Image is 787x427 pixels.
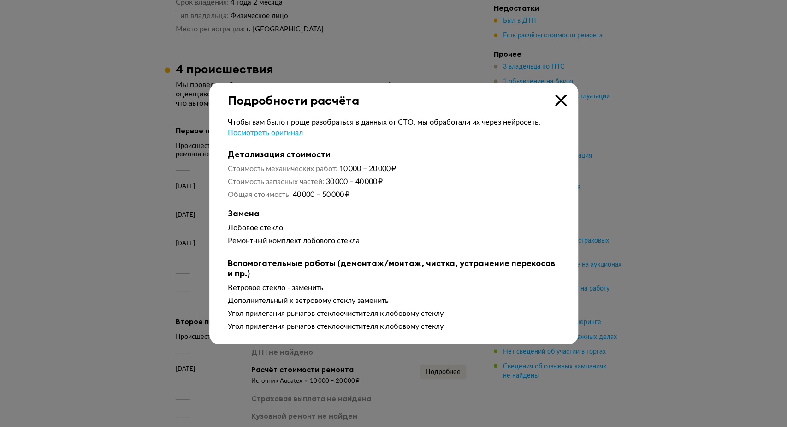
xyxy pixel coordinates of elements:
div: Подробности расчёта [209,83,578,107]
div: Лобовое стекло [228,223,560,232]
span: Посмотреть оригинал [228,129,303,136]
div: Ремонтный комплект лобового стекла [228,236,560,245]
dt: Стоимость запасных частей [228,177,324,186]
span: 10 000 – 20 000 ₽ [339,165,396,172]
div: Дополнительный к ветровому стеклу заменить [228,296,560,305]
dt: Стоимость механических работ [228,164,337,173]
span: 30 000 – 40 000 ₽ [326,178,383,185]
span: 40 000 – 50 000 ₽ [293,191,349,198]
div: Угол прилегания рычагов стеклоочистителя к лобовому стеклу [228,322,560,331]
b: Детализация стоимости [228,149,560,160]
div: Ветровое стекло - заменить [228,283,560,292]
b: Замена [228,208,560,219]
dt: Общая стоимость [228,190,291,199]
b: Вспомогательные работы (демонтаж/монтаж, чистка, устранение перекосов и пр.) [228,258,560,279]
div: Угол прилегания рычагов стеклоочистителя к лобовому стеклу [228,309,560,318]
span: Чтобы вам было проще разобраться в данных от СТО, мы обработали их через нейросеть. [228,119,540,126]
